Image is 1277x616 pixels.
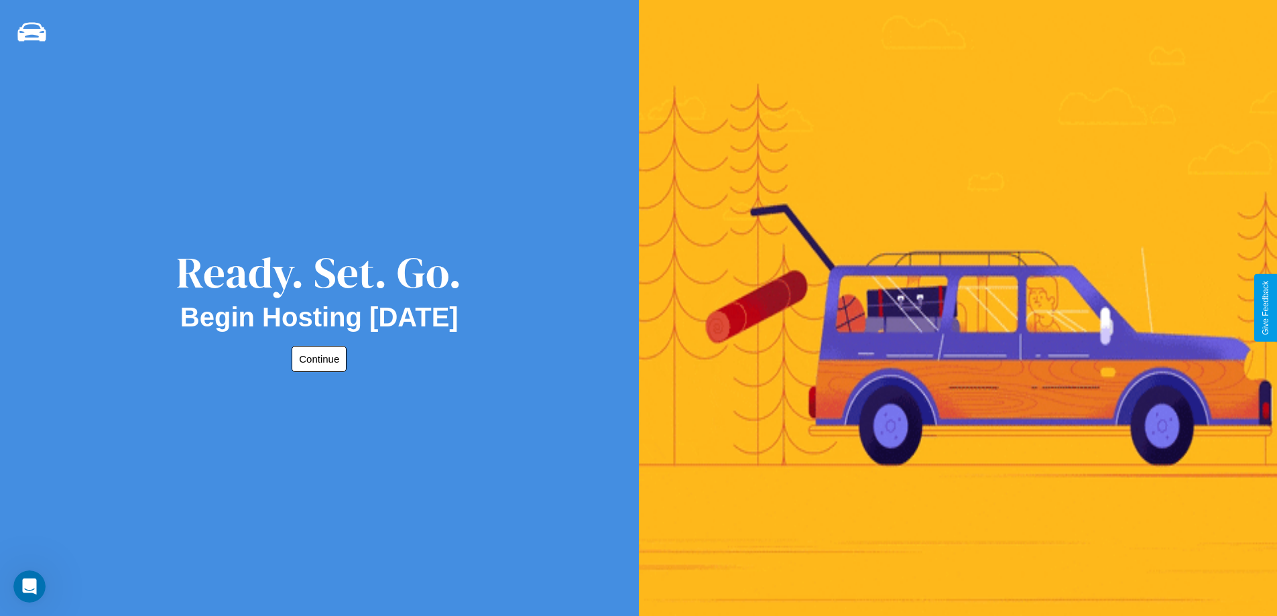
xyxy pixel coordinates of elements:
h2: Begin Hosting [DATE] [180,302,459,332]
div: Ready. Set. Go. [176,243,462,302]
div: Give Feedback [1261,281,1270,335]
button: Continue [292,346,347,372]
iframe: Intercom live chat [13,570,46,603]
